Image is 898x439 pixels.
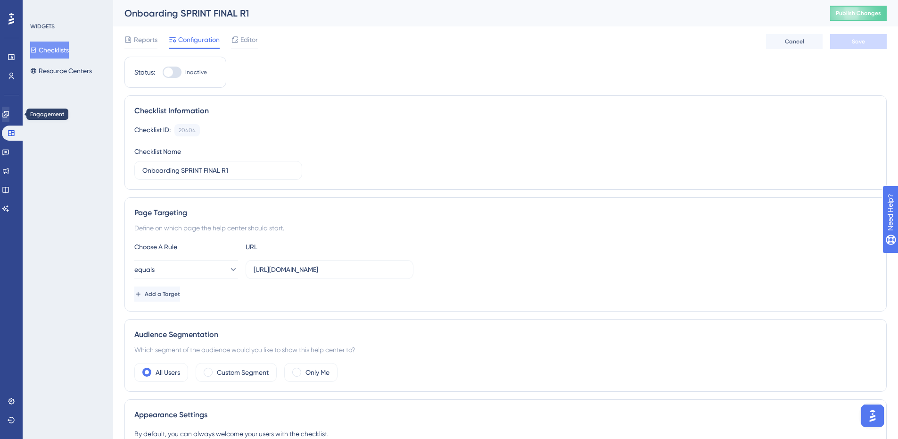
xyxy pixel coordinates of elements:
[134,287,180,302] button: Add a Target
[134,241,238,253] div: Choose A Rule
[134,264,155,275] span: equals
[156,367,180,378] label: All Users
[185,68,207,76] span: Inactive
[134,222,877,234] div: Define on which page the help center should start.
[142,165,294,176] input: Type your Checklist name
[766,34,823,49] button: Cancel
[830,6,887,21] button: Publish Changes
[134,409,877,421] div: Appearance Settings
[134,146,181,157] div: Checklist Name
[785,38,804,45] span: Cancel
[30,23,55,30] div: WIDGETS
[134,105,877,117] div: Checklist Information
[134,329,877,340] div: Audience Segmentation
[254,264,405,275] input: yourwebsite.com/path
[134,260,238,279] button: equals
[124,7,807,20] div: Onboarding SPRINT FINAL R1
[134,34,157,45] span: Reports
[305,367,330,378] label: Only Me
[134,344,877,355] div: Which segment of the audience would you like to show this help center to?
[240,34,258,45] span: Editor
[134,207,877,219] div: Page Targeting
[836,9,881,17] span: Publish Changes
[134,124,171,136] div: Checklist ID:
[30,42,69,59] button: Checklists
[217,367,269,378] label: Custom Segment
[134,67,155,78] div: Status:
[22,2,59,14] span: Need Help?
[178,34,220,45] span: Configuration
[852,38,865,45] span: Save
[858,402,887,430] iframe: UserGuiding AI Assistant Launcher
[145,290,180,298] span: Add a Target
[179,127,196,134] div: 20404
[830,34,887,49] button: Save
[246,241,349,253] div: URL
[30,62,92,79] button: Resource Centers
